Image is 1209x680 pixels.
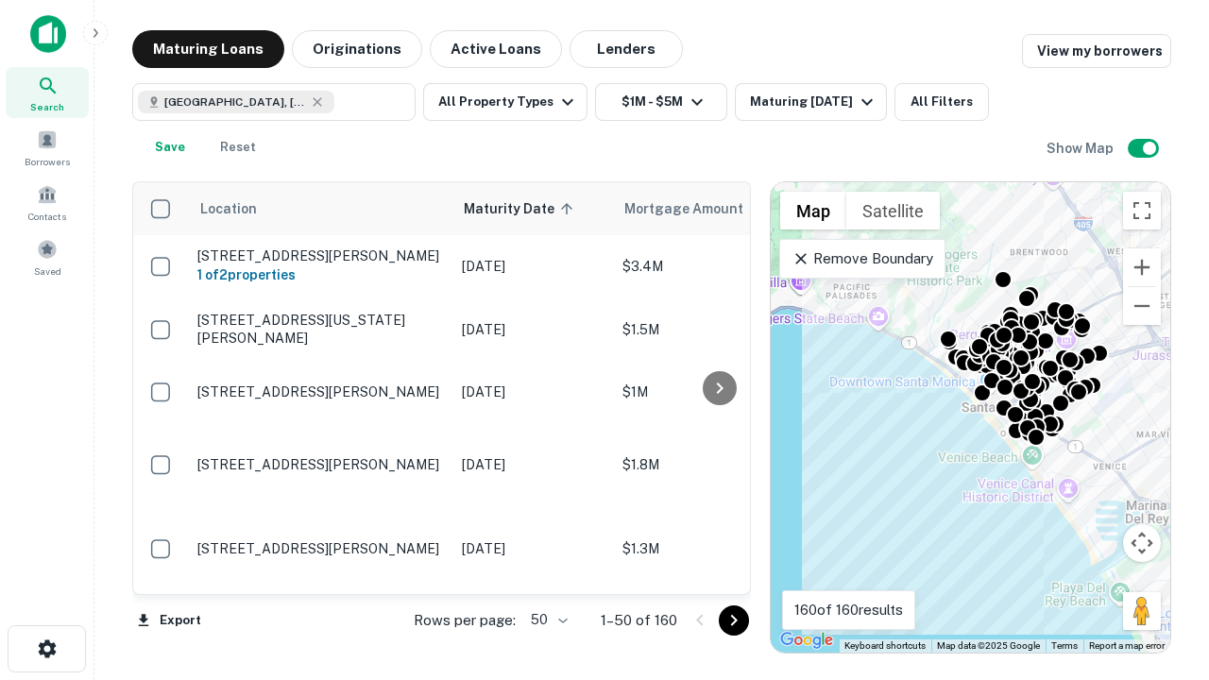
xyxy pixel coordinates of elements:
div: Maturing [DATE] [750,91,878,113]
p: $1M [622,382,811,402]
span: Location [199,197,257,220]
p: [STREET_ADDRESS][PERSON_NAME] [197,456,443,473]
button: Zoom in [1123,248,1161,286]
button: Save your search to get updates of matches that match your search criteria. [140,128,200,166]
h6: 1 of 2 properties [197,264,443,285]
button: Reset [208,128,268,166]
button: Toggle fullscreen view [1123,192,1161,229]
a: View my borrowers [1022,34,1171,68]
span: Map data ©2025 Google [937,640,1040,651]
h6: Show Map [1047,138,1116,159]
button: Maturing Loans [132,30,284,68]
a: Contacts [6,177,89,228]
a: Borrowers [6,122,89,173]
p: Rows per page: [414,609,516,632]
button: Keyboard shortcuts [844,639,926,653]
button: Active Loans [430,30,562,68]
th: Location [188,182,452,235]
div: 0 0 [771,182,1170,653]
button: Export [132,606,206,635]
p: [DATE] [462,256,604,277]
p: [STREET_ADDRESS][PERSON_NAME] [197,540,443,557]
p: [STREET_ADDRESS][PERSON_NAME] [197,247,443,264]
button: Go to next page [719,605,749,636]
a: Open this area in Google Maps (opens a new window) [775,628,838,653]
p: $1.5M [622,319,811,340]
p: [DATE] [462,538,604,559]
iframe: Chat Widget [1115,529,1209,620]
p: [STREET_ADDRESS][PERSON_NAME] [197,383,443,400]
button: Zoom out [1123,287,1161,325]
p: [DATE] [462,382,604,402]
button: All Filters [894,83,989,121]
span: Maturity Date [464,197,579,220]
th: Maturity Date [452,182,613,235]
div: 50 [523,606,570,634]
p: 1–50 of 160 [601,609,677,632]
button: Map camera controls [1123,524,1161,562]
p: $3.4M [622,256,811,277]
a: Report a map error [1089,640,1165,651]
a: Terms (opens in new tab) [1051,640,1078,651]
p: [DATE] [462,319,604,340]
span: Mortgage Amount [624,197,768,220]
th: Mortgage Amount [613,182,821,235]
p: $1.8M [622,454,811,475]
button: Show satellite imagery [846,192,940,229]
img: Google [775,628,838,653]
a: Saved [6,231,89,282]
button: $1M - $5M [595,83,727,121]
p: 160 of 160 results [794,599,903,621]
p: [DATE] [462,454,604,475]
span: Contacts [28,209,66,224]
span: [GEOGRAPHIC_DATA], [GEOGRAPHIC_DATA], [GEOGRAPHIC_DATA] [164,93,306,110]
button: Originations [292,30,422,68]
span: Search [30,99,64,114]
span: Borrowers [25,154,70,169]
button: Maturing [DATE] [735,83,887,121]
button: All Property Types [423,83,587,121]
img: capitalize-icon.png [30,15,66,53]
p: Remove Boundary [792,247,932,270]
p: $1.3M [622,538,811,559]
button: Show street map [780,192,846,229]
button: Lenders [570,30,683,68]
a: Search [6,67,89,118]
p: [STREET_ADDRESS][US_STATE][PERSON_NAME] [197,312,443,346]
span: Saved [34,263,61,279]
